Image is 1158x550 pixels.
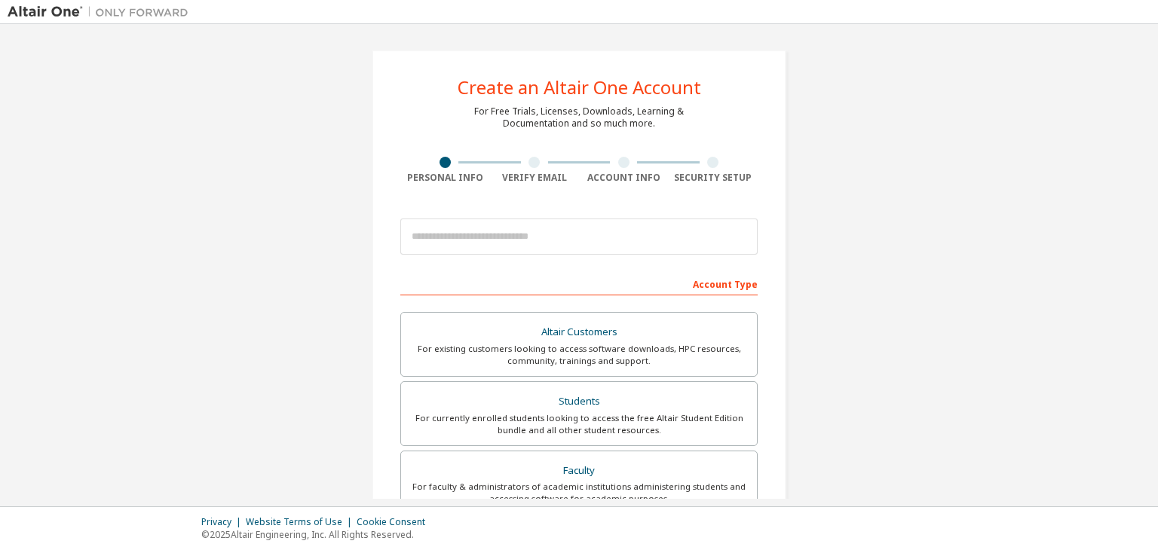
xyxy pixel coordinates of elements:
img: Altair One [8,5,196,20]
p: © 2025 Altair Engineering, Inc. All Rights Reserved. [201,528,434,541]
div: Create an Altair One Account [458,78,701,96]
div: Cookie Consent [357,516,434,528]
div: Verify Email [490,172,580,184]
div: Faculty [410,460,748,481]
div: Account Info [579,172,669,184]
div: Website Terms of Use [246,516,357,528]
div: Students [410,391,748,412]
div: Altair Customers [410,322,748,343]
div: For Free Trials, Licenses, Downloads, Learning & Documentation and so much more. [474,105,684,130]
div: Personal Info [400,172,490,184]
div: Privacy [201,516,246,528]
div: For faculty & administrators of academic institutions administering students and accessing softwa... [410,481,748,505]
div: Account Type [400,271,758,295]
div: For currently enrolled students looking to access the free Altair Student Edition bundle and all ... [410,412,748,436]
div: Security Setup [669,172,758,184]
div: For existing customers looking to access software downloads, HPC resources, community, trainings ... [410,343,748,367]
